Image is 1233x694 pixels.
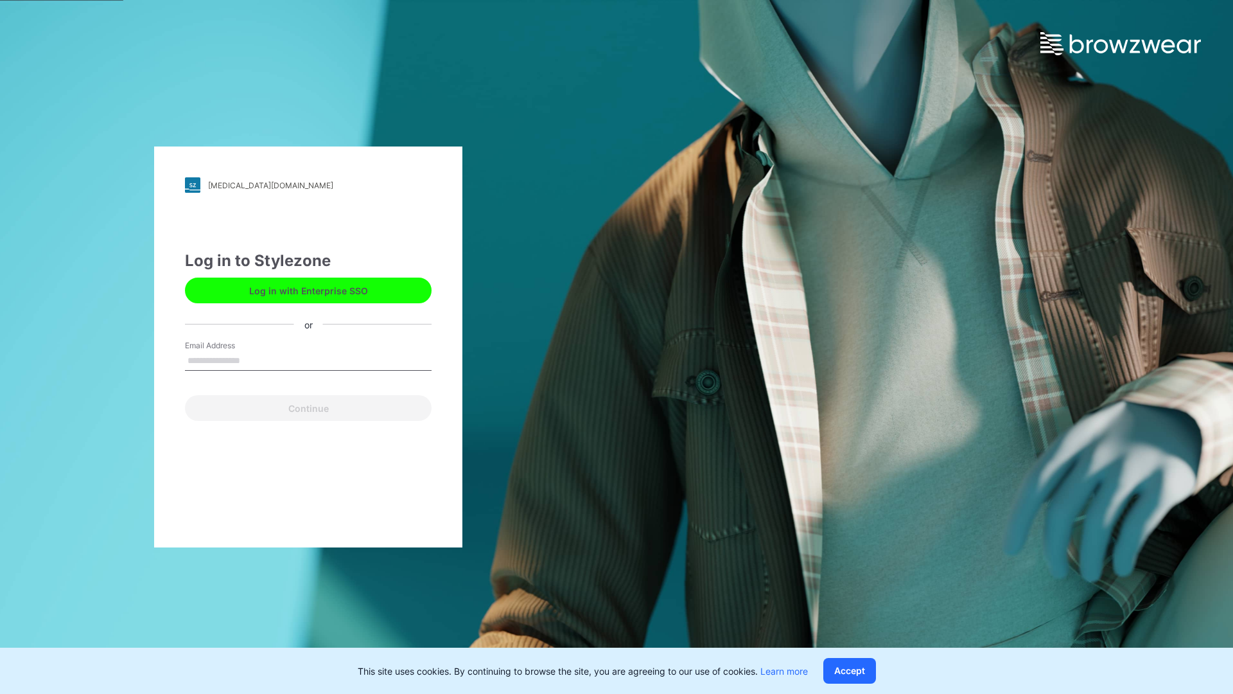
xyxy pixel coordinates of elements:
[185,177,432,193] a: [MEDICAL_DATA][DOMAIN_NAME]
[185,177,200,193] img: stylezone-logo.562084cfcfab977791bfbf7441f1a819.svg
[294,317,323,331] div: or
[1040,32,1201,55] img: browzwear-logo.e42bd6dac1945053ebaf764b6aa21510.svg
[185,340,275,351] label: Email Address
[358,664,808,678] p: This site uses cookies. By continuing to browse the site, you are agreeing to our use of cookies.
[208,181,333,190] div: [MEDICAL_DATA][DOMAIN_NAME]
[185,278,432,303] button: Log in with Enterprise SSO
[823,658,876,684] button: Accept
[760,666,808,677] a: Learn more
[185,249,432,272] div: Log in to Stylezone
